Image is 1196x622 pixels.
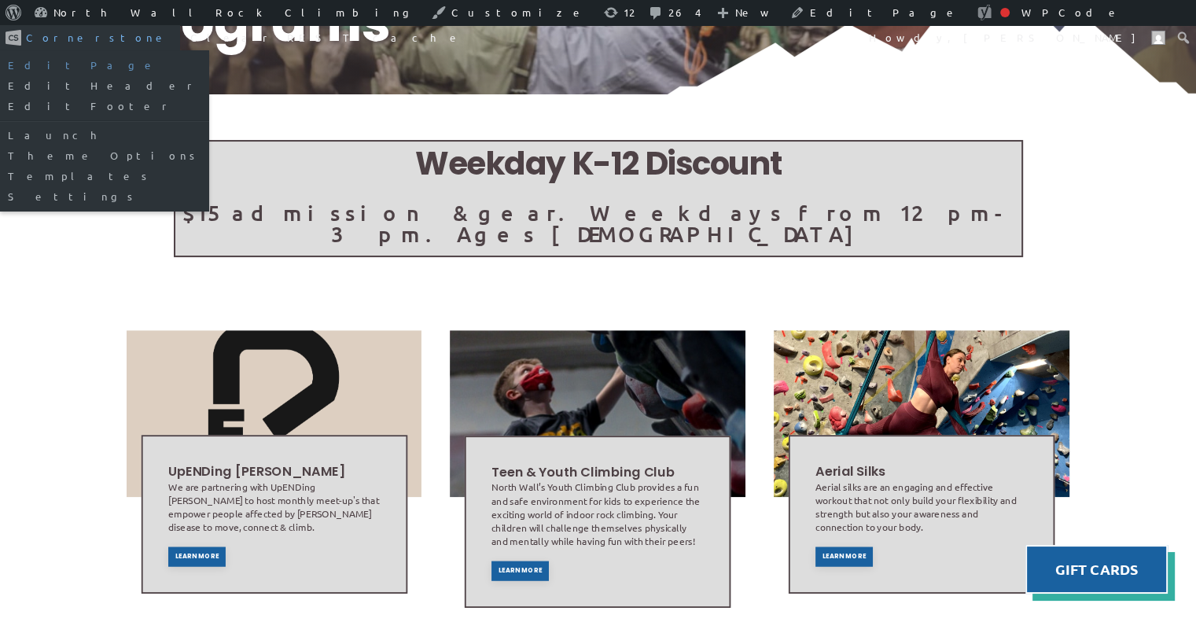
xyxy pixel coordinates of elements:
span: Learn More [499,568,543,574]
h2: UpENDing [PERSON_NAME] [167,462,380,480]
h5: Weekday K-12 Discount [175,142,1021,186]
a: Howdy,[PERSON_NAME] [863,25,1172,50]
span: Learn More [822,554,867,560]
div: We are partnering with UpENDing [PERSON_NAME] to host monthly meet-up's that empower people affec... [167,480,380,533]
p: $15 admission & gear. Weekdays from 12pm-3pm. Ages [DEMOGRAPHIC_DATA] [175,202,1021,245]
a: Clear REST cache [180,25,474,50]
a: Learn More [815,547,873,566]
a: Learn More [167,547,225,566]
img: Image [450,330,745,496]
div: North Wall’s Youth Climbing Club provides a fun and safe environment for kids to experience the e... [491,480,704,547]
div: Focus keyphrase not set [1000,8,1010,17]
a: Learn More [491,561,549,580]
h2: Aerial Silks [815,462,1028,480]
span: Learn More [175,554,219,560]
h2: Teen & Youth Climbing Club [491,462,704,480]
span: [PERSON_NAME] [963,31,1146,44]
div: Aerial silks are an engaging and effective workout that not only build your flexibility and stren... [815,480,1028,533]
img: Image [773,330,1071,496]
img: Image [126,330,421,496]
